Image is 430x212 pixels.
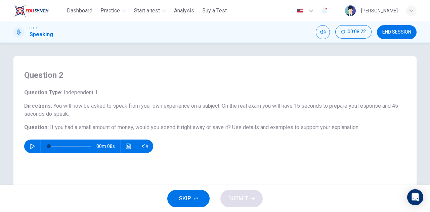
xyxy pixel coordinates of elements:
span: SKIP [179,194,191,203]
button: Analysis [171,5,197,17]
button: END SESSION [377,25,417,39]
span: 00m 08s [96,140,120,153]
span: Start a test [134,7,160,15]
img: Profile picture [345,5,356,16]
span: Analysis [174,7,194,15]
img: ELTC logo [13,4,49,17]
span: CEFR [30,26,37,31]
div: Mute [316,25,330,39]
span: Independent 1 [62,89,98,96]
button: Start a test [131,5,169,17]
h6: Question Type : [24,89,406,97]
img: en [296,8,304,13]
span: Buy a Test [202,7,227,15]
button: Click to see the audio transcription [123,140,134,153]
h6: Question : [24,123,406,131]
button: 00:08:22 [335,25,372,39]
button: Dashboard [64,5,95,17]
button: SKIP [167,190,210,207]
button: Buy a Test [200,5,229,17]
div: Hide [335,25,372,39]
div: [PERSON_NAME] [361,7,398,15]
button: Practice [98,5,129,17]
span: Practice [100,7,120,15]
span: Dashboard [67,7,92,15]
span: END SESSION [382,30,411,35]
span: Use details and examples to support your explanation. [232,124,359,130]
span: If you had a small amount of money, would you spend it right away or save it? [50,124,231,130]
a: ELTC logo [13,4,64,17]
h4: Question 2 [24,70,406,81]
span: You will now be asked to speak from your own experience on a subject. On the real exam you will h... [24,103,398,117]
div: Open Intercom Messenger [407,189,423,205]
h6: Directions : [24,102,406,118]
span: 00:08:22 [348,29,366,35]
h1: Speaking [30,31,53,39]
